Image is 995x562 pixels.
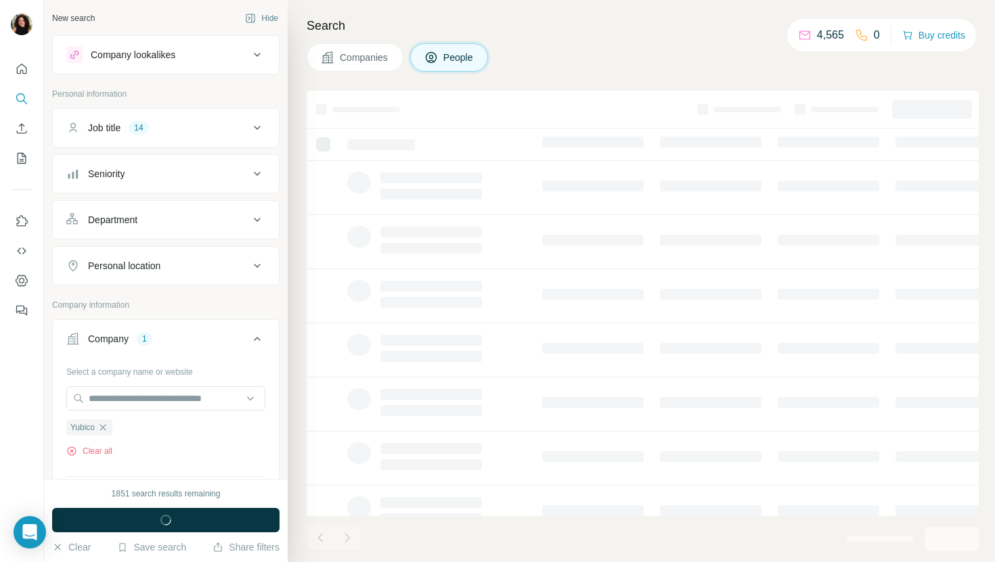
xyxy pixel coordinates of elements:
[11,146,32,170] button: My lists
[307,16,979,35] h4: Search
[53,39,279,71] button: Company lookalikes
[70,421,95,434] span: Yubico
[52,88,280,100] p: Personal information
[902,26,965,45] button: Buy credits
[66,445,112,457] button: Clear all
[11,14,32,35] img: Avatar
[117,540,186,554] button: Save search
[53,204,279,236] button: Department
[11,298,32,323] button: Feedback
[52,12,95,24] div: New search
[53,112,279,144] button: Job title14
[129,122,148,134] div: 14
[53,323,279,360] button: Company1
[11,239,32,263] button: Use Surfe API
[11,116,32,141] button: Enrich CSV
[817,27,844,43] p: 4,565
[88,167,125,181] div: Seniority
[53,250,279,282] button: Personal location
[11,268,32,293] button: Dashboard
[14,516,46,548] div: Open Intercom Messenger
[66,360,265,378] div: Select a company name or website
[52,299,280,311] p: Company information
[88,121,120,135] div: Job title
[88,332,129,346] div: Company
[340,51,389,64] span: Companies
[11,209,32,233] button: Use Surfe on LinkedIn
[137,333,152,345] div: 1
[88,259,160,273] div: Personal location
[874,27,880,43] p: 0
[236,8,288,28] button: Hide
[11,57,32,81] button: Quick start
[91,48,175,62] div: Company lookalikes
[11,87,32,111] button: Search
[443,51,474,64] span: People
[53,158,279,190] button: Seniority
[112,488,221,500] div: 1851 search results remaining
[52,540,91,554] button: Clear
[213,540,280,554] button: Share filters
[88,213,137,227] div: Department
